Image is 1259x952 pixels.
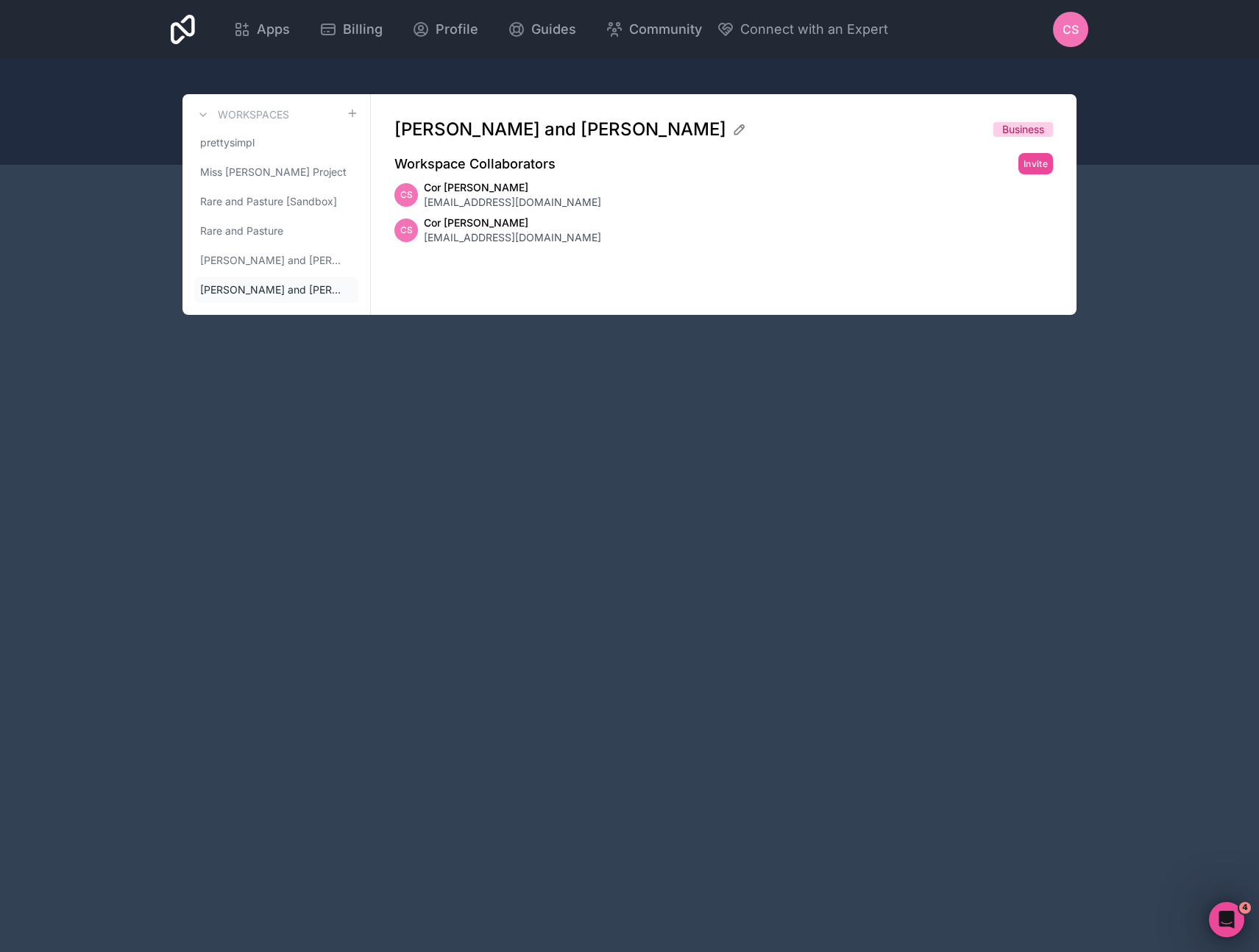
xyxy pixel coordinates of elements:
[1063,21,1079,38] span: CS
[424,195,601,210] span: [EMAIL_ADDRESS][DOMAIN_NAME]
[194,159,358,185] a: Miss [PERSON_NAME] Project
[200,253,347,268] span: [PERSON_NAME] and [PERSON_NAME] [DEPRECATED]
[200,283,347,297] span: [PERSON_NAME] and [PERSON_NAME]
[194,277,358,303] a: [PERSON_NAME] and [PERSON_NAME]
[400,224,413,236] span: CS
[424,180,601,195] span: Cor [PERSON_NAME]
[194,106,289,124] a: Workspaces
[194,218,358,244] a: Rare and Pasture
[1002,122,1044,137] span: Business
[436,19,478,40] span: Profile
[343,19,383,40] span: Billing
[1239,902,1251,914] span: 4
[194,188,358,215] a: Rare and Pasture [Sandbox]
[200,165,347,180] span: Miss [PERSON_NAME] Project
[717,19,888,40] button: Connect with an Expert
[200,224,283,238] span: Rare and Pasture
[400,13,490,46] a: Profile
[594,13,714,46] a: Community
[394,118,726,141] span: [PERSON_NAME] and [PERSON_NAME]
[218,107,289,122] h3: Workspaces
[394,154,556,174] h2: Workspace Collaborators
[221,13,302,46] a: Apps
[308,13,394,46] a: Billing
[200,194,337,209] span: Rare and Pasture [Sandbox]
[496,13,588,46] a: Guides
[1018,153,1053,174] button: Invite
[194,129,358,156] a: prettysimpl
[194,247,358,274] a: [PERSON_NAME] and [PERSON_NAME] [DEPRECATED]
[531,19,576,40] span: Guides
[740,19,888,40] span: Connect with an Expert
[424,216,601,230] span: Cor [PERSON_NAME]
[257,19,290,40] span: Apps
[200,135,255,150] span: prettysimpl
[1209,902,1244,937] iframe: Intercom live chat
[629,19,702,40] span: Community
[400,189,413,201] span: CS
[424,230,601,245] span: [EMAIL_ADDRESS][DOMAIN_NAME]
